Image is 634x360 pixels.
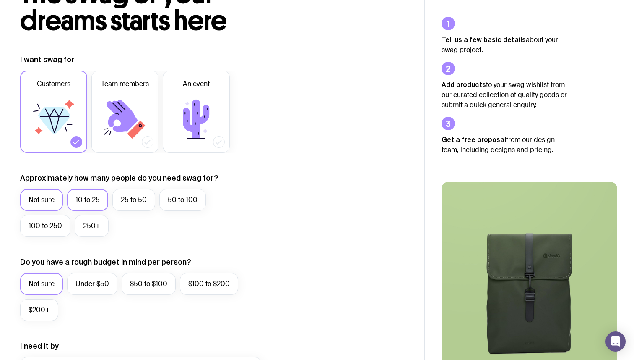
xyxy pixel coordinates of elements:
label: 10 to 25 [67,189,108,211]
label: I want swag for [20,55,74,65]
label: $200+ [20,299,58,321]
label: 50 to 100 [159,189,206,211]
strong: Tell us a few basic details [442,36,526,43]
label: Not sure [20,273,63,295]
label: Under $50 [67,273,117,295]
span: Team members [101,79,149,89]
label: Approximately how many people do you need swag for? [20,173,218,183]
strong: Get a free proposal [442,136,506,143]
label: $50 to $100 [122,273,176,295]
p: about your swag project. [442,34,567,55]
p: to your swag wishlist from our curated collection of quality goods or submit a quick general enqu... [442,79,567,110]
p: from our design team, including designs and pricing. [442,134,567,155]
div: Open Intercom Messenger [605,331,626,352]
label: $100 to $200 [180,273,238,295]
label: 25 to 50 [112,189,155,211]
label: 100 to 250 [20,215,70,237]
label: Not sure [20,189,63,211]
label: Do you have a rough budget in mind per person? [20,257,191,267]
label: I need it by [20,341,59,351]
label: 250+ [75,215,109,237]
span: An event [183,79,210,89]
span: Customers [37,79,70,89]
strong: Add products [442,81,486,88]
